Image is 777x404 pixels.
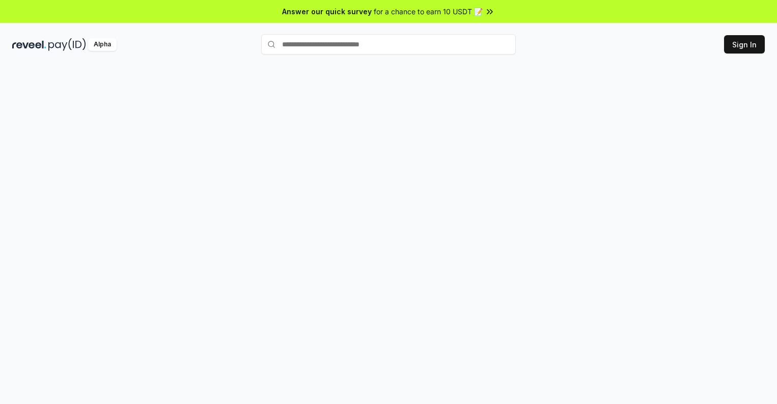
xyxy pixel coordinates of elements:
[12,38,46,51] img: reveel_dark
[724,35,765,53] button: Sign In
[88,38,117,51] div: Alpha
[374,6,483,17] span: for a chance to earn 10 USDT 📝
[282,6,372,17] span: Answer our quick survey
[48,38,86,51] img: pay_id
